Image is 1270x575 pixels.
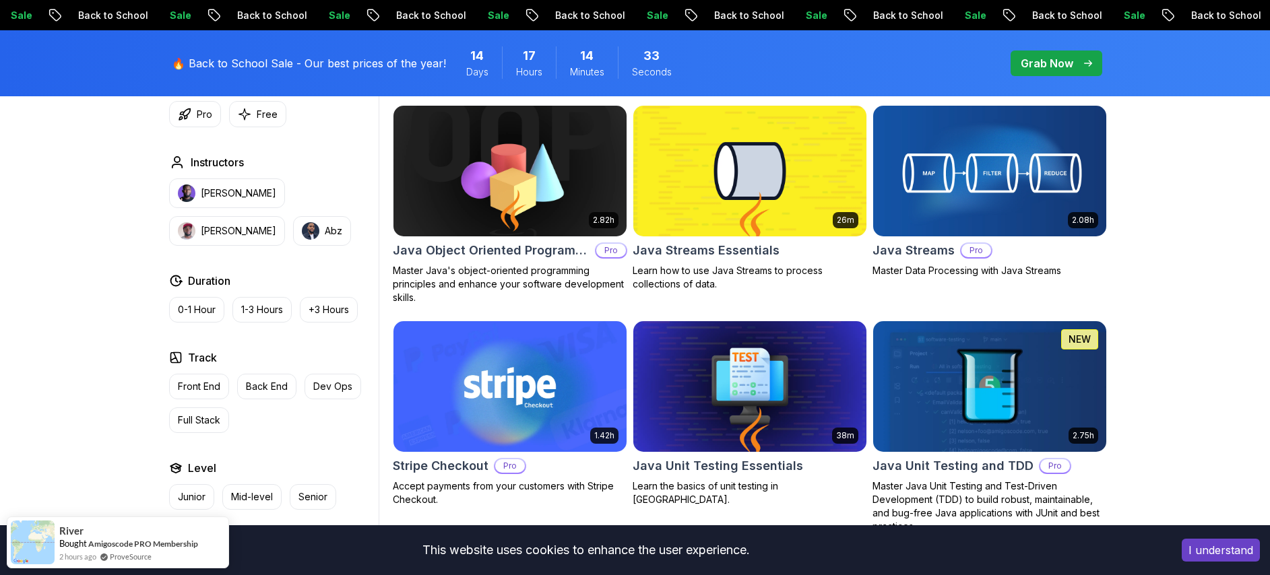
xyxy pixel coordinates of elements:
[178,413,220,427] p: Full Stack
[191,154,244,170] h2: Instructors
[188,349,217,366] h2: Track
[528,9,619,22] p: Back to School
[257,108,278,121] p: Free
[290,484,336,510] button: Senior
[1164,9,1255,22] p: Back to School
[246,380,288,393] p: Back End
[1073,430,1094,441] p: 2.75h
[633,264,867,291] p: Learn how to use Java Streams to process collections of data.
[632,65,672,79] span: Seconds
[633,241,780,260] h2: Java Streams Essentials
[836,430,854,441] p: 38m
[172,55,446,71] p: 🔥 Back to School Sale - Our best prices of the year!
[210,9,301,22] p: Back to School
[1021,55,1073,71] p: Grab Now
[309,303,349,316] p: +3 Hours
[778,9,821,22] p: Sale
[393,321,627,452] img: Stripe Checkout card
[466,65,488,79] span: Days
[393,320,627,506] a: Stripe Checkout card1.42hStripe CheckoutProAccept payments from your customers with Stripe Checkout.
[580,46,594,65] span: 14 Minutes
[178,184,195,202] img: instructor img
[169,101,221,127] button: Pro
[460,9,503,22] p: Sale
[872,264,1107,277] p: Master Data Processing with Java Streams
[393,241,590,260] h2: Java Object Oriented Programming
[201,187,276,200] p: [PERSON_NAME]
[393,479,627,506] p: Accept payments from your customers with Stripe Checkout.
[169,374,229,399] button: Front End
[301,9,344,22] p: Sale
[302,222,319,240] img: instructor img
[293,216,351,246] button: instructor imgAbz
[961,244,991,257] p: Pro
[1040,459,1070,473] p: Pro
[241,303,283,316] p: 1-3 Hours
[393,456,488,475] h2: Stripe Checkout
[872,105,1107,277] a: Java Streams card2.08hJava StreamsProMaster Data Processing with Java Streams
[325,224,342,238] p: Abz
[687,9,778,22] p: Back to School
[201,224,276,238] p: [PERSON_NAME]
[169,484,214,510] button: Junior
[11,520,55,564] img: provesource social proof notification image
[633,320,867,506] a: Java Unit Testing Essentials card38mJava Unit Testing EssentialsLearn the basics of unit testing ...
[872,320,1107,533] a: Java Unit Testing and TDD card2.75hNEWJava Unit Testing and TDDProMaster Java Unit Testing and Te...
[313,380,352,393] p: Dev Ops
[837,215,854,226] p: 26m
[1072,215,1094,226] p: 2.08h
[222,484,282,510] button: Mid-level
[633,106,866,236] img: Java Streams Essentials card
[872,241,955,260] h2: Java Streams
[229,101,286,127] button: Free
[1005,9,1096,22] p: Back to School
[298,490,327,504] p: Senior
[873,321,1106,452] img: Java Unit Testing and TDD card
[369,9,460,22] p: Back to School
[300,297,358,323] button: +3 Hours
[178,490,205,504] p: Junior
[633,456,803,475] h2: Java Unit Testing Essentials
[188,273,230,289] h2: Duration
[197,108,212,121] p: Pro
[393,105,627,304] a: Java Object Oriented Programming card2.82hJava Object Oriented ProgrammingProMaster Java's object...
[516,65,542,79] span: Hours
[873,106,1106,236] img: Java Streams card
[232,297,292,323] button: 1-3 Hours
[110,551,152,562] a: ProveSource
[872,456,1034,475] h2: Java Unit Testing and TDD
[178,303,216,316] p: 0-1 Hour
[1096,9,1139,22] p: Sale
[596,244,626,257] p: Pro
[387,102,632,239] img: Java Object Oriented Programming card
[1069,333,1091,346] p: NEW
[872,479,1107,533] p: Master Java Unit Testing and Test-Driven Development (TDD) to build robust, maintainable, and bug...
[231,490,273,504] p: Mid-level
[594,430,614,441] p: 1.42h
[470,46,484,65] span: 14 Days
[633,105,867,291] a: Java Streams Essentials card26mJava Streams EssentialsLearn how to use Java Streams to process co...
[59,525,84,537] span: River
[570,65,604,79] span: Minutes
[305,374,361,399] button: Dev Ops
[169,178,285,208] button: instructor img[PERSON_NAME]
[937,9,980,22] p: Sale
[51,9,142,22] p: Back to School
[59,538,87,549] span: Bought
[1182,539,1260,562] button: Accept cookies
[643,46,660,65] span: 33 Seconds
[178,380,220,393] p: Front End
[142,9,185,22] p: Sale
[633,479,867,506] p: Learn the basics of unit testing in [GEOGRAPHIC_DATA].
[169,216,285,246] button: instructor img[PERSON_NAME]
[178,222,195,240] img: instructor img
[633,321,866,452] img: Java Unit Testing Essentials card
[237,374,296,399] button: Back End
[619,9,662,22] p: Sale
[59,551,96,562] span: 2 hours ago
[10,535,1162,565] div: This website uses cookies to enhance the user experience.
[88,539,198,549] a: Amigoscode PRO Membership
[393,264,627,304] p: Master Java's object-oriented programming principles and enhance your software development skills.
[846,9,937,22] p: Back to School
[523,46,536,65] span: 17 Hours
